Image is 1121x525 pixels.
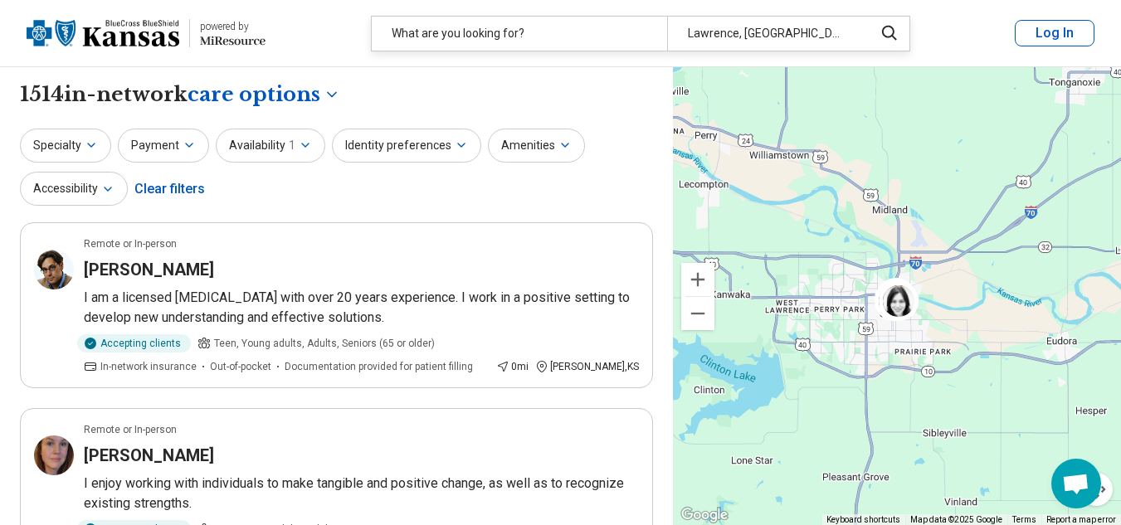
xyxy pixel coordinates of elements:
[1051,459,1101,508] div: Open chat
[214,336,435,351] span: Teen, Young adults, Adults, Seniors (65 or older)
[84,474,639,513] p: I enjoy working with individuals to make tangible and positive change, as well as to recognize ex...
[84,422,177,437] p: Remote or In-person
[372,17,667,51] div: What are you looking for?
[20,80,340,109] h1: 1514 in-network
[134,169,205,209] div: Clear filters
[210,359,271,374] span: Out-of-pocket
[488,129,585,163] button: Amenities
[188,80,340,109] button: Care options
[681,263,714,296] button: Zoom in
[118,129,209,163] button: Payment
[188,80,320,109] span: care options
[20,129,111,163] button: Specialty
[681,297,714,330] button: Zoom out
[77,334,191,352] div: Accepting clients
[289,137,295,154] span: 1
[910,515,1002,524] span: Map data ©2025 Google
[285,359,473,374] span: Documentation provided for patient filling
[100,359,197,374] span: In-network insurance
[875,279,915,318] div: 6
[84,288,639,328] p: I am a licensed [MEDICAL_DATA] with over 20 years experience. I work in a positive setting to dev...
[1015,20,1094,46] button: Log In
[496,359,529,374] div: 0 mi
[84,444,214,467] h3: [PERSON_NAME]
[535,359,639,374] div: [PERSON_NAME] , KS
[84,258,214,281] h3: [PERSON_NAME]
[27,13,266,53] a: Blue Cross Blue Shield Kansaspowered by
[200,19,266,34] div: powered by
[1012,515,1036,524] a: Terms (opens in new tab)
[1046,515,1116,524] a: Report a map error
[84,236,177,251] p: Remote or In-person
[20,172,128,206] button: Accessibility
[27,13,179,53] img: Blue Cross Blue Shield Kansas
[667,17,864,51] div: Lawrence, [GEOGRAPHIC_DATA]
[216,129,325,163] button: Availability1
[332,129,481,163] button: Identity preferences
